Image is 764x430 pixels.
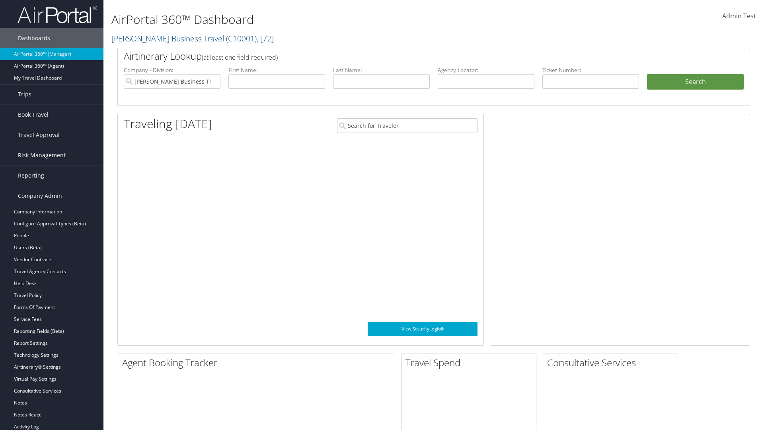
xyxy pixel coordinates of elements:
[547,356,678,369] h2: Consultative Services
[226,33,257,44] span: ( C10001 )
[333,66,430,74] label: Last Name:
[228,66,325,74] label: First Name:
[111,33,274,44] a: [PERSON_NAME] Business Travel
[18,84,31,104] span: Trips
[337,118,477,133] input: Search for Traveler
[722,4,756,29] a: Admin Test
[18,145,66,165] span: Risk Management
[722,12,756,20] span: Admin Test
[368,322,477,336] a: View SecurityLogic®
[257,33,274,44] span: , [ 72 ]
[405,356,536,369] h2: Travel Spend
[542,66,639,74] label: Ticket Number:
[111,11,541,28] h1: AirPortal 360™ Dashboard
[18,28,50,48] span: Dashboards
[124,115,212,132] h1: Traveling [DATE]
[18,5,97,24] img: airportal-logo.png
[647,74,744,90] button: Search
[18,166,44,186] span: Reporting
[18,186,62,206] span: Company Admin
[438,66,534,74] label: Agency Locator:
[18,105,49,125] span: Book Travel
[122,356,394,369] h2: Agent Booking Tracker
[18,125,60,145] span: Travel Approval
[202,53,278,62] span: (at least one field required)
[124,49,691,63] h2: Airtinerary Lookup
[124,66,220,74] label: Company - Division:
